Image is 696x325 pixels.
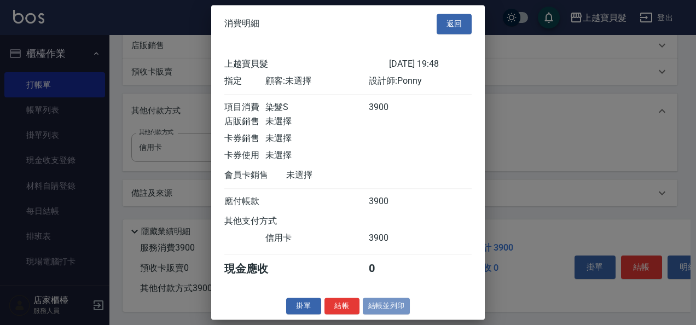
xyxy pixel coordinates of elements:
div: 未選擇 [286,170,389,181]
div: 店販銷售 [224,116,265,127]
div: 指定 [224,76,265,87]
button: 掛單 [286,298,321,315]
div: 0 [369,262,410,276]
div: 3900 [369,233,410,244]
button: 返回 [437,14,472,34]
div: 3900 [369,196,410,207]
div: [DATE] 19:48 [389,59,472,70]
div: 未選擇 [265,133,368,144]
div: 設計師: Ponny [369,76,472,87]
div: 染髮S [265,102,368,113]
div: 會員卡銷售 [224,170,286,181]
div: 其他支付方式 [224,216,307,227]
div: 項目消費 [224,102,265,113]
div: 未選擇 [265,116,368,127]
div: 顧客: 未選擇 [265,76,368,87]
button: 結帳並列印 [363,298,410,315]
div: 信用卡 [265,233,368,244]
div: 現金應收 [224,262,286,276]
div: 卡券銷售 [224,133,265,144]
button: 結帳 [324,298,359,315]
div: 卡券使用 [224,150,265,161]
div: 未選擇 [265,150,368,161]
span: 消費明細 [224,19,259,30]
div: 3900 [369,102,410,113]
div: 應付帳款 [224,196,265,207]
div: 上越寶貝髮 [224,59,389,70]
